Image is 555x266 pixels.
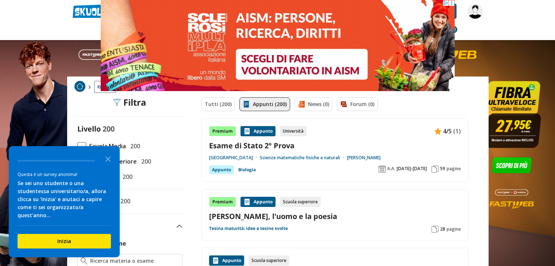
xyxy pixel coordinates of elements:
span: [DATE]-[DATE] [397,166,427,172]
a: Esame di Stato 2° Prova [209,141,461,150]
div: Scuola superiore [280,197,321,207]
div: Appunto [209,165,234,174]
img: Apri e chiudi sezione [177,225,182,228]
img: beatrice.tom00 [467,4,483,19]
img: Appunti contenuto [243,198,251,206]
div: Appunto [209,255,244,266]
label: Livello [77,124,101,134]
span: 200 [103,124,115,134]
button: Inizia [18,234,111,249]
div: Scuola superiore [248,255,289,266]
span: Scuola Media [86,141,126,151]
img: Filtra filtri mobile [113,99,120,106]
div: Università [280,126,307,136]
span: 28 [440,226,445,232]
a: Ricerca [94,81,116,93]
a: [PERSON_NAME] [347,155,381,161]
img: Pagine [431,165,439,173]
span: 200 [138,157,151,166]
button: Close the survey [101,151,115,166]
img: Appunti contenuto [243,128,251,135]
a: [GEOGRAPHIC_DATA] [209,155,260,161]
div: Appunto [240,197,275,207]
a: Biologia [238,165,256,174]
div: Filtra [113,97,146,107]
a: [PERSON_NAME], l'uomo e la poesia [209,211,461,221]
div: Appunto [240,126,275,136]
span: pagine [447,226,461,232]
a: Appunti (200) [239,97,290,111]
img: Appunti contenuto [212,257,219,264]
span: A.A. [387,166,395,172]
span: 200 [117,196,130,206]
img: Appunti filtro contenuto attivo [243,101,250,108]
img: Home [74,81,85,92]
a: Home [74,81,85,93]
div: Se sei uno studente o una studentessa universitario/a, allora clicca su 'Inizia' e aiutaci a capi... [18,179,111,219]
div: Survey [9,146,120,257]
img: Ricerca materia o esame [81,257,88,265]
span: pagine [447,166,461,172]
span: 4/5 [443,126,452,136]
a: Tutti (200) [201,97,235,111]
img: Anno accademico [378,165,386,173]
a: Tesina maturità: idee e tesine svolte [209,226,288,231]
img: Pagine [431,226,439,233]
span: 200 [120,172,132,181]
input: Ricerca materia o esame [90,257,179,265]
a: Scienze matematiche fisiche e naturali [260,155,347,161]
span: 59 [440,166,445,172]
img: Appunti contenuto [434,128,442,135]
span: (1) [453,126,461,136]
div: Premium [209,197,236,207]
span: 200 [127,141,140,151]
div: Questa è un survey anonima! [18,171,111,178]
div: Premium [209,126,236,136]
